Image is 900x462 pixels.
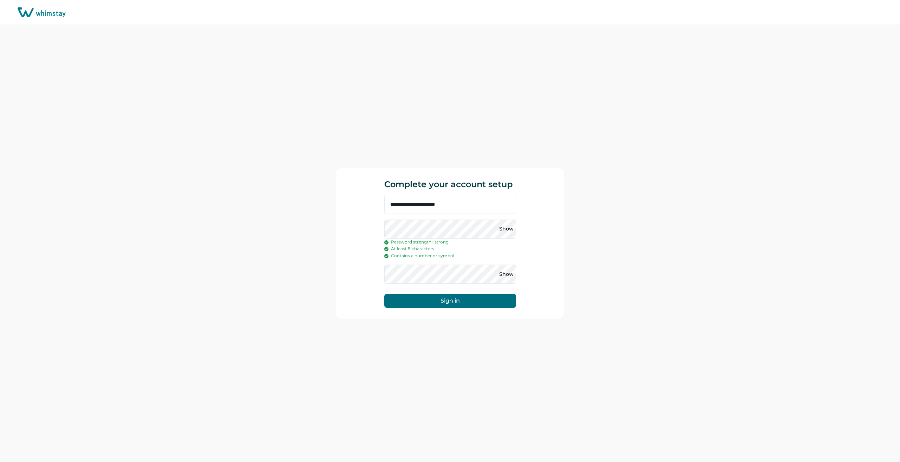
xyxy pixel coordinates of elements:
button: Show [501,268,512,280]
p: Contains a number or symbol [384,252,516,259]
button: Show [501,223,512,235]
p: Password strength : strong [384,239,516,246]
button: Sign in [384,294,516,308]
p: At least 8 characters [384,245,516,252]
p: Complete your account setup [384,168,516,189]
